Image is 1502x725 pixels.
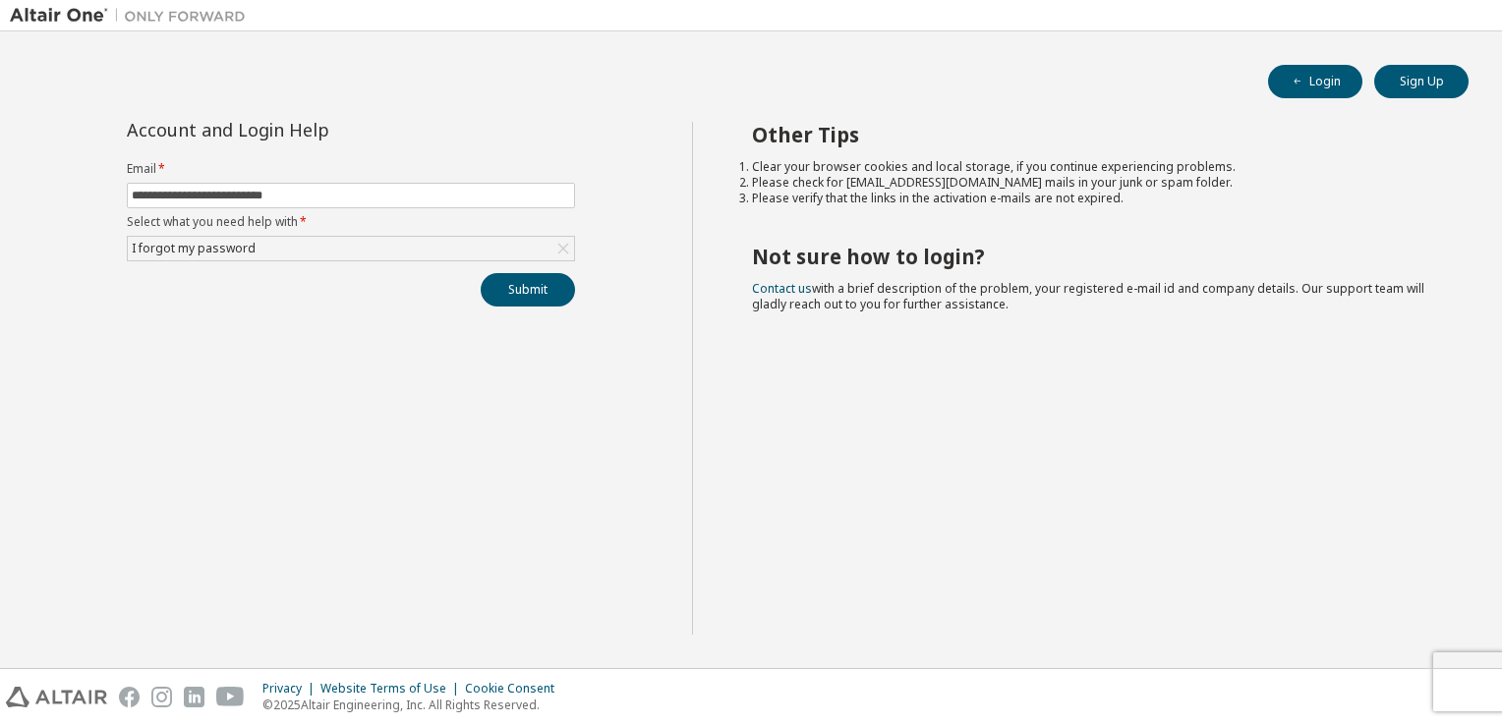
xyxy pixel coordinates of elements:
[481,273,575,307] button: Submit
[1374,65,1469,98] button: Sign Up
[119,687,140,707] img: facebook.svg
[184,687,204,707] img: linkedin.svg
[752,191,1434,206] li: Please verify that the links in the activation e-mails are not expired.
[127,214,575,230] label: Select what you need help with
[216,687,245,707] img: youtube.svg
[127,122,486,138] div: Account and Login Help
[1268,65,1362,98] button: Login
[752,122,1434,147] h2: Other Tips
[10,6,256,26] img: Altair One
[262,681,320,697] div: Privacy
[6,687,107,707] img: altair_logo.svg
[752,244,1434,269] h2: Not sure how to login?
[127,161,575,177] label: Email
[320,681,465,697] div: Website Terms of Use
[128,237,574,260] div: I forgot my password
[465,681,566,697] div: Cookie Consent
[129,238,259,259] div: I forgot my password
[151,687,172,707] img: instagram.svg
[752,175,1434,191] li: Please check for [EMAIL_ADDRESS][DOMAIN_NAME] mails in your junk or spam folder.
[752,280,1424,312] span: with a brief description of the problem, your registered e-mail id and company details. Our suppo...
[752,159,1434,175] li: Clear your browser cookies and local storage, if you continue experiencing problems.
[752,280,812,297] a: Contact us
[262,697,566,713] p: © 2025 Altair Engineering, Inc. All Rights Reserved.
